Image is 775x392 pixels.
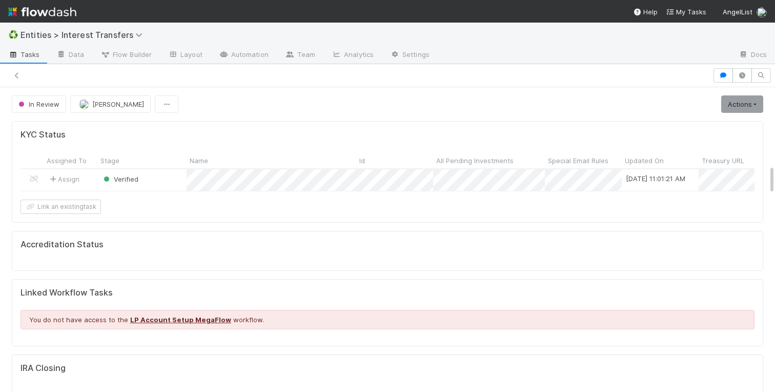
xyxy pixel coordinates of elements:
span: ♻️ [8,30,18,39]
img: logo-inverted-e16ddd16eac7371096b0.svg [8,3,76,21]
img: avatar_abca0ba5-4208-44dd-8897-90682736f166.png [79,99,89,109]
span: Treasury URL [702,155,744,166]
a: Analytics [323,47,382,64]
span: Id [359,155,365,166]
a: Team [277,47,323,64]
span: In Review [16,100,59,108]
h5: KYC Status [21,130,66,140]
h5: Accreditation Status [21,240,104,250]
span: My Tasks [666,8,706,16]
span: Assigned To [47,155,87,166]
a: My Tasks [666,7,706,17]
span: Name [190,155,208,166]
a: Docs [730,47,775,64]
img: avatar_abca0ba5-4208-44dd-8897-90682736f166.png [757,7,767,17]
span: Special Email Rules [548,155,608,166]
span: Tasks [8,49,40,60]
span: Entities > Interest Transfers [21,30,148,40]
a: LP Account Setup MegaFlow [130,316,231,324]
span: Assign [48,174,79,184]
a: Automation [211,47,277,64]
a: Actions [721,95,763,113]
h5: Linked Workflow Tasks [21,288,754,298]
span: Flow Builder [100,49,152,60]
div: [DATE] 11:01:21 AM [626,173,685,184]
span: [PERSON_NAME] [92,100,144,108]
div: Help [633,7,658,17]
div: Verified [101,174,138,184]
button: Link an existingtask [21,200,101,214]
a: Settings [382,47,438,64]
span: Stage [100,155,119,166]
span: AngelList [723,8,752,16]
span: Updated On [625,155,664,166]
span: All Pending Investments [436,155,514,166]
div: You do not have access to the workflow. [21,310,754,329]
button: In Review [12,95,66,113]
span: Verified [101,175,138,183]
a: Layout [160,47,211,64]
h5: IRA Closing [21,363,66,374]
button: [PERSON_NAME] [70,95,151,113]
a: Data [48,47,92,64]
a: Flow Builder [92,47,160,64]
